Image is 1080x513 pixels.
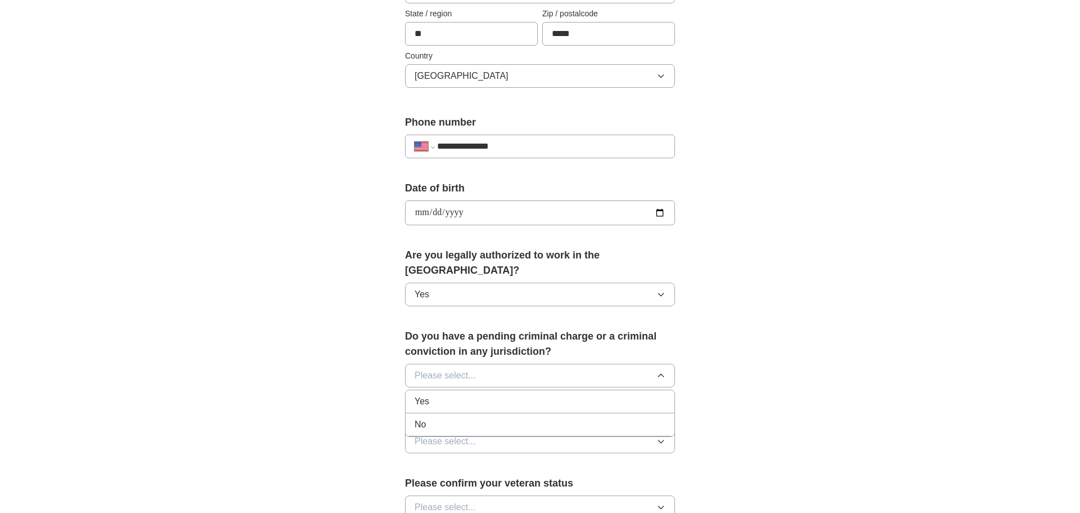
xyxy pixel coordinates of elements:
[405,8,538,20] label: State / region
[405,64,675,88] button: [GEOGRAPHIC_DATA]
[405,329,675,359] label: Do you have a pending criminal charge or a criminal conviction in any jurisdiction?
[405,181,675,196] label: Date of birth
[415,418,426,431] span: No
[415,69,508,83] span: [GEOGRAPHIC_DATA]
[415,395,429,408] span: Yes
[405,476,675,491] label: Please confirm your veteran status
[405,50,675,62] label: Country
[405,248,675,278] label: Are you legally authorized to work in the [GEOGRAPHIC_DATA]?
[405,115,675,130] label: Phone number
[415,435,476,448] span: Please select...
[405,283,675,306] button: Yes
[405,430,675,453] button: Please select...
[542,8,675,20] label: Zip / postalcode
[415,288,429,301] span: Yes
[405,364,675,387] button: Please select...
[415,369,476,382] span: Please select...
